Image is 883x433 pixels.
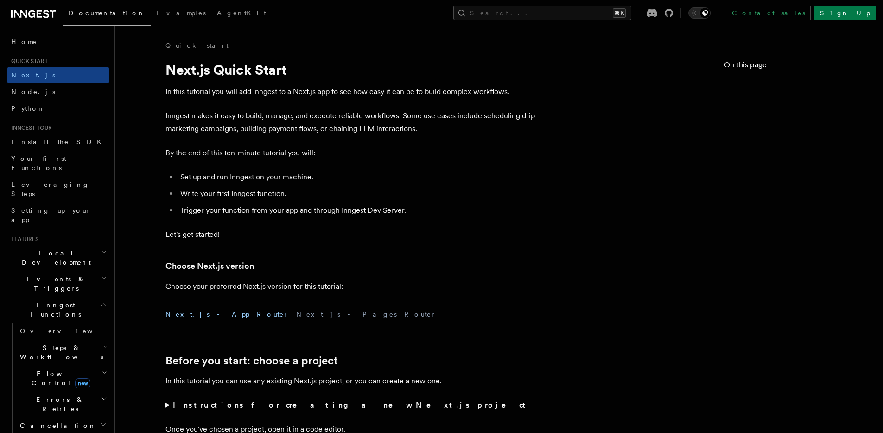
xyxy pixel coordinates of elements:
[165,109,536,135] p: Inngest makes it easy to build, manage, and execute reliable workflows. Some use cases include sc...
[613,8,626,18] kbd: ⌘K
[7,100,109,117] a: Python
[7,300,100,319] span: Inngest Functions
[151,3,211,25] a: Examples
[7,236,38,243] span: Features
[165,228,536,241] p: Let's get started!
[165,41,229,50] a: Quick start
[75,378,90,388] span: new
[165,354,338,367] a: Before you start: choose a project
[165,146,536,159] p: By the end of this ten-minute tutorial you will:
[453,6,631,20] button: Search...⌘K
[11,105,45,112] span: Python
[7,150,109,176] a: Your first Functions
[7,202,109,228] a: Setting up your app
[173,401,529,409] strong: Instructions for creating a new Next.js project
[11,88,55,96] span: Node.js
[7,67,109,83] a: Next.js
[16,323,109,339] a: Overview
[11,207,91,223] span: Setting up your app
[688,7,711,19] button: Toggle dark mode
[178,187,536,200] li: Write your first Inngest function.
[7,124,52,132] span: Inngest tour
[11,71,55,79] span: Next.js
[16,365,109,391] button: Flow Controlnew
[16,421,96,430] span: Cancellation
[7,248,101,267] span: Local Development
[11,181,89,197] span: Leveraging Steps
[165,375,536,388] p: In this tutorial you can use any existing Next.js project, or you can create a new one.
[165,304,289,325] button: Next.js - App Router
[7,245,109,271] button: Local Development
[20,327,115,335] span: Overview
[16,391,109,417] button: Errors & Retries
[16,343,103,362] span: Steps & Workflows
[11,37,37,46] span: Home
[814,6,876,20] a: Sign Up
[178,204,536,217] li: Trigger your function from your app and through Inngest Dev Server.
[7,134,109,150] a: Install the SDK
[16,369,102,388] span: Flow Control
[165,85,536,98] p: In this tutorial you will add Inngest to a Next.js app to see how easy it can be to build complex...
[7,271,109,297] button: Events & Triggers
[165,61,536,78] h1: Next.js Quick Start
[211,3,272,25] a: AgentKit
[7,176,109,202] a: Leveraging Steps
[165,260,254,273] a: Choose Next.js version
[7,274,101,293] span: Events & Triggers
[165,280,536,293] p: Choose your preferred Next.js version for this tutorial:
[165,399,536,412] summary: Instructions for creating a new Next.js project
[11,155,66,172] span: Your first Functions
[16,339,109,365] button: Steps & Workflows
[7,57,48,65] span: Quick start
[296,304,436,325] button: Next.js - Pages Router
[63,3,151,26] a: Documentation
[7,297,109,323] button: Inngest Functions
[217,9,266,17] span: AgentKit
[726,6,811,20] a: Contact sales
[11,138,107,146] span: Install the SDK
[7,33,109,50] a: Home
[178,171,536,184] li: Set up and run Inngest on your machine.
[7,83,109,100] a: Node.js
[69,9,145,17] span: Documentation
[16,395,101,414] span: Errors & Retries
[156,9,206,17] span: Examples
[724,59,864,74] h4: On this page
